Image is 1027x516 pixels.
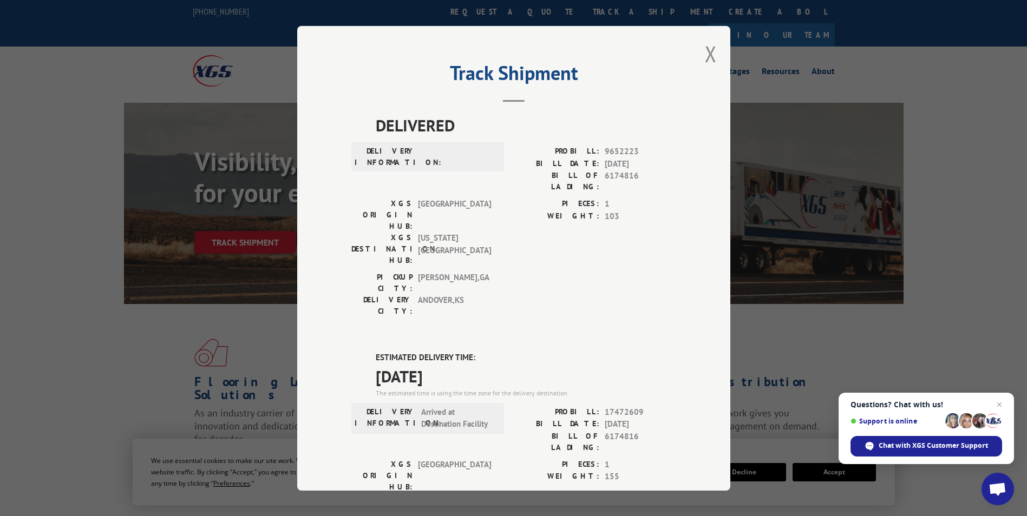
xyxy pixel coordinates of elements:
label: BILL DATE: [514,157,599,170]
span: DELIVERED [376,113,676,137]
button: Close modal [705,39,717,68]
span: 103 [605,210,676,222]
span: 6174816 [605,170,676,193]
h2: Track Shipment [351,65,676,86]
span: [DATE] [605,157,676,170]
span: 9652223 [605,145,676,158]
label: XGS DESTINATION HUB: [351,232,413,266]
span: 1 [605,458,676,471]
label: PROBILL: [514,406,599,418]
label: BILL DATE: [514,418,599,431]
span: [GEOGRAPHIC_DATA] [418,458,491,492]
div: The estimated time is using the time zone for the delivery destination. [376,388,676,398]
label: WEIGHT: [514,210,599,222]
span: [PERSON_NAME] , GA [418,272,491,294]
label: PICKUP CITY: [351,272,413,294]
label: DELIVERY CITY: [351,294,413,317]
label: BILL OF LADING: [514,430,599,453]
span: [US_STATE][GEOGRAPHIC_DATA] [418,232,491,266]
span: 17472609 [605,406,676,418]
label: XGS ORIGIN HUB: [351,458,413,492]
span: [DATE] [605,418,676,431]
span: Questions? Chat with us! [851,400,1002,409]
label: WEIGHT: [514,471,599,483]
label: PIECES: [514,458,599,471]
span: Arrived at Destination Facility [421,406,494,430]
label: DELIVERY INFORMATION: [355,145,416,168]
label: BILL OF LADING: [514,170,599,193]
label: ESTIMATED DELIVERY TIME: [376,352,676,364]
span: [GEOGRAPHIC_DATA] [418,198,491,232]
span: Chat with XGS Customer Support [879,441,988,451]
span: ANDOVER , KS [418,294,491,317]
label: PIECES: [514,198,599,210]
span: 1 [605,198,676,210]
label: XGS ORIGIN HUB: [351,198,413,232]
span: [DATE] [376,363,676,388]
span: Support is online [851,417,941,425]
label: DELIVERY INFORMATION: [355,406,416,430]
span: Close chat [993,398,1006,411]
span: 6174816 [605,430,676,453]
span: 155 [605,471,676,483]
div: Chat with XGS Customer Support [851,436,1002,457]
label: PROBILL: [514,145,599,158]
div: Open chat [982,473,1014,505]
